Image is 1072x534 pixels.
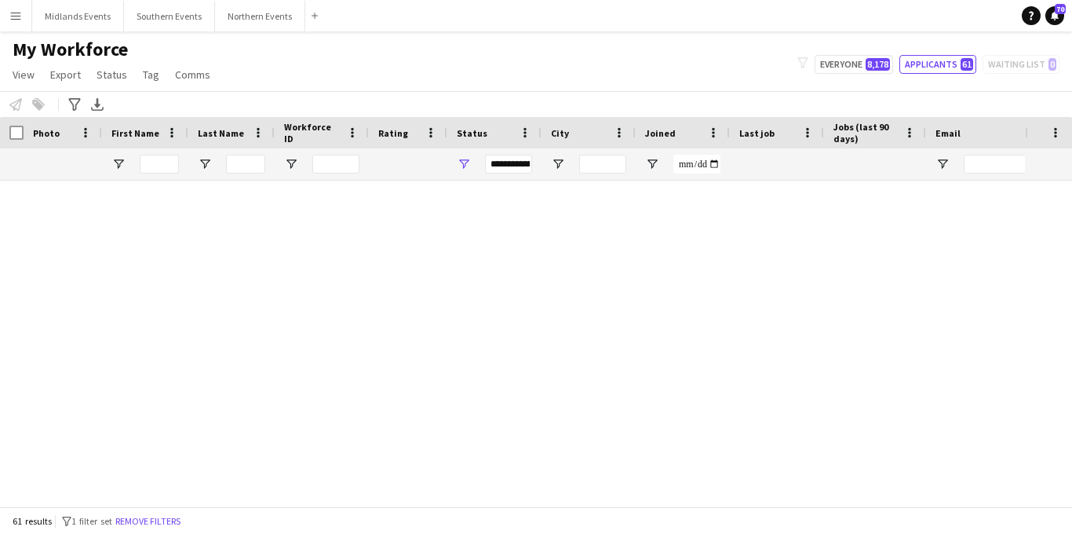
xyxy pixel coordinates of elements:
[50,68,81,82] span: Export
[645,157,659,171] button: Open Filter Menu
[551,157,565,171] button: Open Filter Menu
[1055,4,1066,14] span: 70
[175,68,210,82] span: Comms
[866,58,890,71] span: 8,178
[226,155,265,174] input: Last Name Filter Input
[13,68,35,82] span: View
[833,121,898,144] span: Jobs (last 90 days)
[284,157,298,171] button: Open Filter Menu
[1045,6,1064,25] a: 70
[124,1,215,31] button: Southern Events
[111,127,159,139] span: First Name
[645,127,676,139] span: Joined
[112,513,184,530] button: Remove filters
[815,55,893,74] button: Everyone8,178
[935,157,950,171] button: Open Filter Menu
[6,64,41,85] a: View
[88,95,107,114] app-action-btn: Export XLSX
[378,127,408,139] span: Rating
[33,127,60,139] span: Photo
[961,58,973,71] span: 61
[137,64,166,85] a: Tag
[44,64,87,85] a: Export
[457,127,487,139] span: Status
[90,64,133,85] a: Status
[143,68,159,82] span: Tag
[457,157,471,171] button: Open Filter Menu
[32,1,124,31] button: Midlands Events
[71,515,112,527] span: 1 filter set
[739,127,775,139] span: Last job
[13,38,128,61] span: My Workforce
[935,127,961,139] span: Email
[111,157,126,171] button: Open Filter Menu
[198,157,212,171] button: Open Filter Menu
[169,64,217,85] a: Comms
[215,1,305,31] button: Northern Events
[140,155,179,174] input: First Name Filter Input
[579,155,626,174] input: City Filter Input
[551,127,569,139] span: City
[673,155,720,174] input: Joined Filter Input
[198,127,244,139] span: Last Name
[284,121,341,144] span: Workforce ID
[97,68,127,82] span: Status
[65,95,84,114] app-action-btn: Advanced filters
[899,55,976,74] button: Applicants61
[312,155,359,174] input: Workforce ID Filter Input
